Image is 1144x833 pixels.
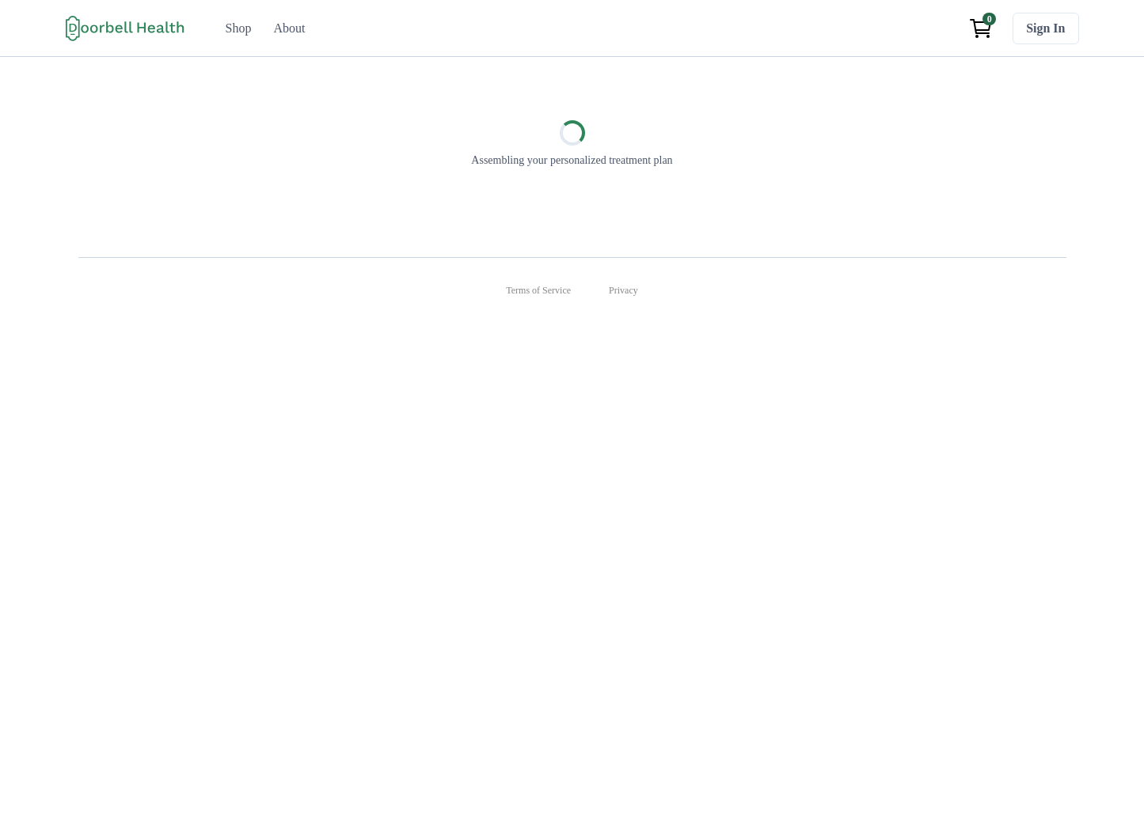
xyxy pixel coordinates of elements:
[273,19,305,38] div: About
[962,13,1000,44] a: View cart
[609,283,638,297] a: Privacy
[226,19,252,38] div: Shop
[264,13,314,44] a: About
[216,13,261,44] a: Shop
[506,283,571,297] a: Terms of Service
[982,13,996,25] span: 0
[1013,13,1078,44] a: Sign In
[471,152,672,168] p: Assembling your personalized treatment plan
